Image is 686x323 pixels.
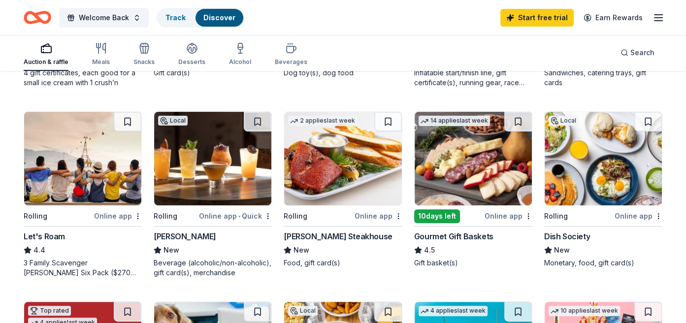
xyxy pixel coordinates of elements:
[154,210,177,222] div: Rolling
[284,112,401,205] img: Image for Perry's Steakhouse
[154,230,216,242] div: [PERSON_NAME]
[500,9,574,27] a: Start free trial
[24,111,142,278] a: Image for Let's RoamRollingOnline appLet's Roam4.43 Family Scavenger [PERSON_NAME] Six Pack ($270...
[284,68,402,78] div: Dog toy(s), dog food
[549,116,578,126] div: Local
[154,258,272,278] div: Beverage (alcoholic/non-alcoholic), gift card(s), merchandise
[24,112,141,205] img: Image for Let's Roam
[165,13,186,22] a: Track
[24,6,51,29] a: Home
[79,12,129,24] span: Welcome Back
[24,68,142,88] div: 4 gift certificates, each good for a small ice cream with 1 crush’n
[24,58,68,66] div: Auction & raffle
[229,58,251,66] div: Alcohol
[613,43,662,63] button: Search
[275,38,307,71] button: Beverages
[554,244,570,256] span: New
[630,47,654,59] span: Search
[163,244,179,256] span: New
[154,112,271,205] img: Image for Axelrad
[24,230,65,242] div: Let's Roam
[544,210,568,222] div: Rolling
[288,116,357,126] div: 2 applies last week
[288,306,318,316] div: Local
[284,111,402,268] a: Image for Perry's Steakhouse2 applieslast weekRollingOnline app[PERSON_NAME] SteakhouseNewFood, g...
[203,13,235,22] a: Discover
[59,8,149,28] button: Welcome Back
[229,38,251,71] button: Alcohol
[549,306,620,316] div: 10 applies last week
[92,38,110,71] button: Meals
[284,210,307,222] div: Rolling
[238,212,240,220] span: •
[158,116,188,126] div: Local
[157,8,244,28] button: TrackDiscover
[485,210,532,222] div: Online app
[615,210,662,222] div: Online app
[284,258,402,268] div: Food, gift card(s)
[24,210,47,222] div: Rolling
[414,230,493,242] div: Gourmet Gift Baskets
[24,258,142,278] div: 3 Family Scavenger [PERSON_NAME] Six Pack ($270 Value), 2 Date Night Scavenger [PERSON_NAME] Two ...
[154,68,272,78] div: Gift card(s)
[33,244,45,256] span: 4.4
[178,38,205,71] button: Desserts
[178,58,205,66] div: Desserts
[578,9,649,27] a: Earn Rewards
[544,68,662,88] div: Sandwiches, catering trays, gift cards
[94,210,142,222] div: Online app
[284,230,392,242] div: [PERSON_NAME] Steakhouse
[199,210,272,222] div: Online app Quick
[544,258,662,268] div: Monetary, food, gift card(s)
[424,244,435,256] span: 4.5
[133,38,155,71] button: Snacks
[414,111,532,268] a: Image for Gourmet Gift Baskets14 applieslast week10days leftOnline appGourmet Gift Baskets4.5Gift...
[419,116,490,126] div: 14 applies last week
[414,68,532,88] div: Inflatable start/finish line, gift certificate(s), running gear, race bibs, coupons
[544,111,662,268] a: Image for Dish SocietyLocalRollingOnline appDish SocietyNewMonetary, food, gift card(s)
[133,58,155,66] div: Snacks
[414,258,532,268] div: Gift basket(s)
[154,111,272,278] a: Image for AxelradLocalRollingOnline app•Quick[PERSON_NAME]NewBeverage (alcoholic/non-alcoholic), ...
[294,244,309,256] span: New
[92,58,110,66] div: Meals
[28,306,71,316] div: Top rated
[545,112,662,205] img: Image for Dish Society
[415,112,532,205] img: Image for Gourmet Gift Baskets
[414,209,460,223] div: 10 days left
[275,58,307,66] div: Beverages
[355,210,402,222] div: Online app
[24,38,68,71] button: Auction & raffle
[544,230,590,242] div: Dish Society
[419,306,488,316] div: 4 applies last week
